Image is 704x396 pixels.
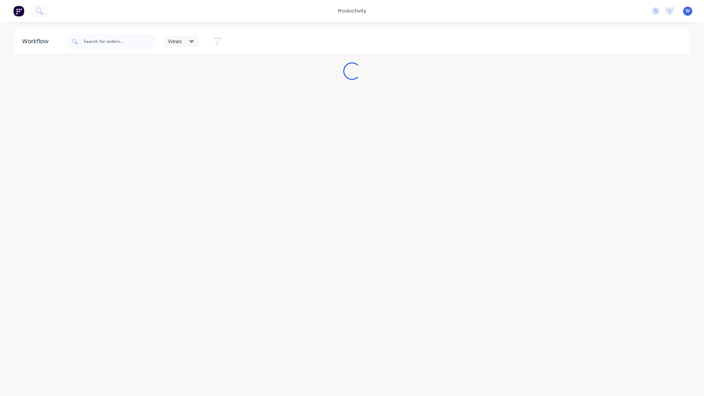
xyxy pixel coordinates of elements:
[168,37,182,45] span: Views
[686,8,690,14] span: W
[334,5,370,16] div: productivity
[84,34,156,49] input: Search for orders...
[13,5,24,16] img: Factory
[22,37,52,46] div: Workflow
